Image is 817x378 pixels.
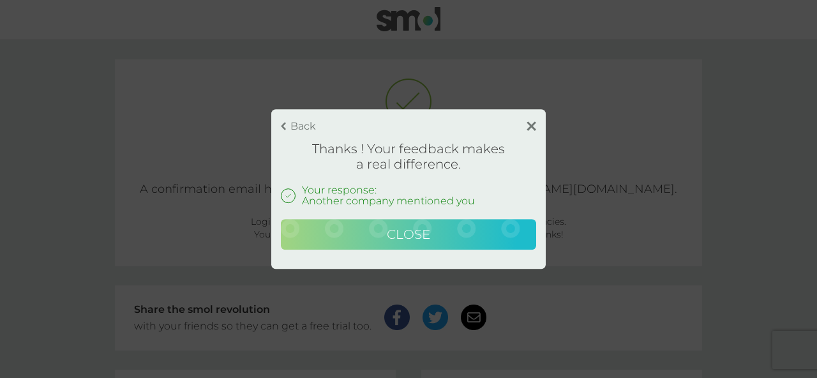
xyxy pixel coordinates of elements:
[281,141,536,172] h1: Thanks ! Your feedback makes a real difference.
[302,195,475,206] p: Another company mentioned you
[290,121,316,132] p: Back
[527,121,536,131] img: close
[302,185,475,195] p: Your response:
[281,219,536,250] button: Close
[387,227,430,242] span: Close
[281,123,286,130] img: back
